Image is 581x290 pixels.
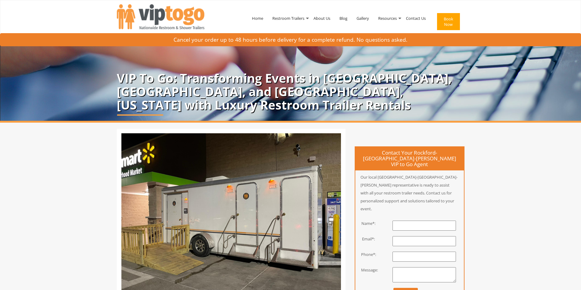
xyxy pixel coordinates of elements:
[351,267,380,273] div: Message:
[352,2,374,34] a: Gallery
[355,173,464,213] p: Our local [GEOGRAPHIC_DATA]-[GEOGRAPHIC_DATA]-[PERSON_NAME] representative is ready to assist wit...
[335,2,352,34] a: Blog
[351,252,380,257] div: Phone*:
[117,72,464,112] p: VIP To Go: Transforming Events in [GEOGRAPHIC_DATA], [GEOGRAPHIC_DATA], and [GEOGRAPHIC_DATA], [U...
[117,4,204,29] img: VIPTOGO
[430,2,464,43] a: Book Now
[374,2,401,34] a: Resources
[268,2,309,34] a: Restroom Trailers
[355,147,464,170] h4: Contact Your Rockford-[GEOGRAPHIC_DATA]-[PERSON_NAME] VIP to Go Agent
[351,236,380,242] div: Email*:
[309,2,335,34] a: About Us
[401,2,430,34] a: Contact Us
[351,221,380,226] div: Name*:
[437,13,460,30] button: Book Now
[247,2,268,34] a: Home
